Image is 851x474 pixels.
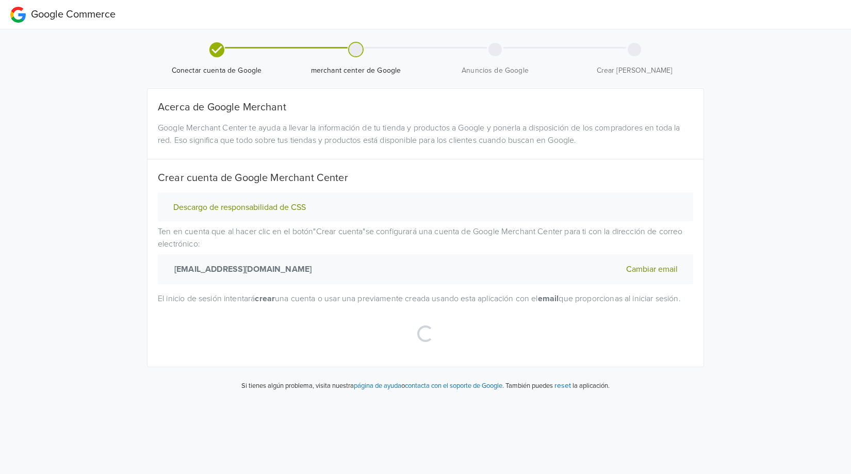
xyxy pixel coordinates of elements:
[241,381,504,391] p: Si tienes algún problema, visita nuestra o .
[255,293,275,304] strong: crear
[405,382,502,390] a: contacta con el soporte de Google
[623,263,681,276] button: Cambiar email
[430,66,561,76] span: Anuncios de Google
[354,382,401,390] a: página de ayuda
[150,122,701,146] div: Google Merchant Center te ayuda a llevar la información de tu tienda y productos a Google y poner...
[158,101,693,113] h5: Acerca de Google Merchant
[170,263,312,275] strong: [EMAIL_ADDRESS][DOMAIN_NAME]
[158,172,693,184] h5: Crear cuenta de Google Merchant Center
[158,292,693,305] p: El inicio de sesión intentará una cuenta o usar una previamente creada usando esta aplicación con...
[504,380,610,391] p: También puedes la aplicación.
[554,380,571,391] button: reset
[569,66,700,76] span: Crear [PERSON_NAME]
[31,8,116,21] span: Google Commerce
[151,66,282,76] span: Conectar cuenta de Google
[290,66,421,76] span: merchant center de Google
[170,202,309,213] button: Descargo de responsabilidad de CSS
[158,225,693,284] p: Ten en cuenta que al hacer clic en el botón " Crear cuenta " se configurará una cuenta de Google ...
[538,293,559,304] strong: email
